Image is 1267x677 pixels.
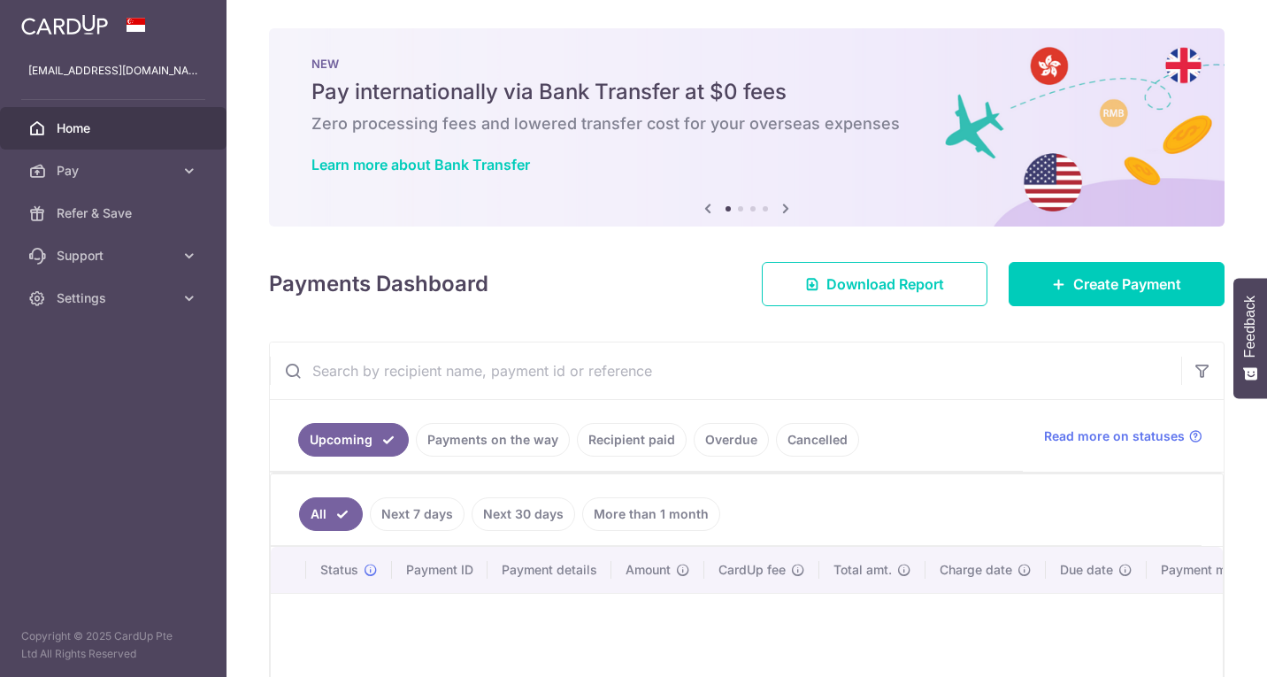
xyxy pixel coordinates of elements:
[21,14,108,35] img: CardUp
[1242,296,1258,358] span: Feedback
[582,497,720,531] a: More than 1 month
[1044,427,1185,445] span: Read more on statuses
[826,273,944,295] span: Download Report
[270,342,1181,399] input: Search by recipient name, payment id or reference
[311,156,530,173] a: Learn more about Bank Transfer
[57,289,173,307] span: Settings
[940,561,1012,579] span: Charge date
[1060,561,1113,579] span: Due date
[472,497,575,531] a: Next 30 days
[57,119,173,137] span: Home
[269,28,1225,227] img: Bank transfer banner
[762,262,987,306] a: Download Report
[833,561,892,579] span: Total amt.
[577,423,687,457] a: Recipient paid
[311,78,1182,106] h5: Pay internationally via Bank Transfer at $0 fees
[311,113,1182,135] h6: Zero processing fees and lowered transfer cost for your overseas expenses
[416,423,570,457] a: Payments on the way
[694,423,769,457] a: Overdue
[1009,262,1225,306] a: Create Payment
[28,62,198,80] p: [EMAIL_ADDRESS][DOMAIN_NAME]
[392,547,488,593] th: Payment ID
[299,497,363,531] a: All
[626,561,671,579] span: Amount
[1073,273,1181,295] span: Create Payment
[57,162,173,180] span: Pay
[57,247,173,265] span: Support
[57,204,173,222] span: Refer & Save
[370,497,465,531] a: Next 7 days
[269,268,488,300] h4: Payments Dashboard
[311,57,1182,71] p: NEW
[1233,278,1267,398] button: Feedback - Show survey
[320,561,358,579] span: Status
[488,547,611,593] th: Payment details
[298,423,409,457] a: Upcoming
[718,561,786,579] span: CardUp fee
[1044,427,1202,445] a: Read more on statuses
[776,423,859,457] a: Cancelled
